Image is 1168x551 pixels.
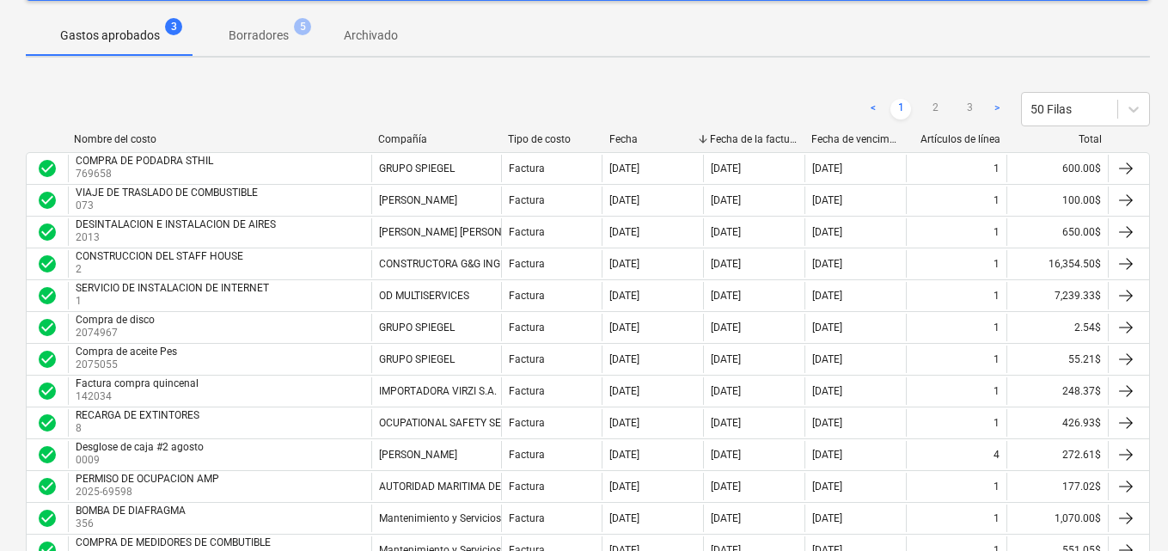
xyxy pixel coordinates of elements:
p: 0009 [76,453,207,468]
span: check_circle [37,317,58,338]
span: check_circle [37,254,58,274]
div: BOMBA DE DIAFRAGMA [76,505,186,517]
div: Factura [509,226,545,238]
div: [DATE] [609,512,639,524]
div: [DATE] [609,385,639,397]
div: 1 [994,385,1000,397]
div: CONSTRUCTORA G&G INGENIEROS, S.A., [379,258,566,270]
p: 142034 [76,389,202,404]
div: Artículos de línea [913,133,1000,145]
div: [DATE] [609,417,639,429]
div: Factura [509,290,545,302]
div: Factura compra quincenal [76,377,199,389]
div: Tipo de costo [508,133,596,145]
div: La factura fue aprobada [37,476,58,497]
div: [DATE] [609,194,639,206]
div: 55.21$ [1006,346,1108,373]
div: [DATE] [609,162,639,174]
div: [DATE] [711,162,741,174]
div: GRUPO SPIEGEL [379,353,455,365]
span: check_circle [37,158,58,179]
div: La factura fue aprobada [37,317,58,338]
div: La factura fue aprobada [37,222,58,242]
div: 7,239.33$ [1006,282,1108,309]
div: [DATE] [812,481,842,493]
div: 1 [994,512,1000,524]
div: [DATE] [609,481,639,493]
p: 8 [76,421,203,436]
div: [DATE] [609,449,639,461]
div: Total [1014,133,1102,145]
div: Nombre del costo [74,133,364,145]
p: 073 [76,199,261,213]
span: check_circle [37,222,58,242]
div: [PERSON_NAME] [379,449,457,461]
div: [DATE] [711,290,741,302]
span: 5 [294,18,311,35]
p: Borradores [229,27,289,45]
div: 1 [994,417,1000,429]
div: [DATE] [812,290,842,302]
span: 3 [165,18,182,35]
div: 1 [994,258,1000,270]
div: [DATE] [609,258,639,270]
div: Factura [509,449,545,461]
div: RECARGA DE EXTINTORES [76,409,199,421]
span: check_circle [37,476,58,497]
div: Factura [509,258,545,270]
div: Compra de aceite Pes [76,346,177,358]
div: [DATE] [609,321,639,334]
div: [DATE] [812,385,842,397]
div: Fecha de vencimiento [811,133,899,145]
div: 1 [994,321,1000,334]
div: 1 [994,481,1000,493]
div: [DATE] [812,417,842,429]
span: check_circle [37,444,58,465]
div: Factura [509,321,545,334]
a: Previous page [863,99,884,119]
span: check_circle [37,190,58,211]
div: La factura fue aprobada [37,444,58,465]
div: La factura fue aprobada [37,508,58,529]
div: Factura [509,481,545,493]
div: 248.37$ [1006,377,1108,405]
p: 2075055 [76,358,180,372]
p: 2013 [76,230,279,245]
div: La factura fue aprobada [37,349,58,370]
div: 1 [994,226,1000,238]
div: 4 [994,449,1000,461]
p: Archivado [344,27,398,45]
iframe: Chat Widget [1082,468,1168,551]
div: La factura fue aprobada [37,285,58,306]
div: DESINTALACION E INSTALACION DE AIRES [76,218,276,230]
span: check_circle [37,413,58,433]
div: Factura [509,385,545,397]
div: [DATE] [812,449,842,461]
div: Factura [509,162,545,174]
a: Page 3 [959,99,980,119]
div: Factura [509,194,545,206]
div: AUTORIDAD MARITIMA DE [GEOGRAPHIC_DATA] [379,481,602,493]
div: 1 [994,290,1000,302]
div: 426.93$ [1006,409,1108,437]
div: COMPRA DE MEDIDORES DE COMBUTIBLE [76,536,271,548]
div: IMPORTADORA VIRZI S.A. [379,385,497,397]
div: Desglose de caja #2 agosto [76,441,204,453]
div: 177.02$ [1006,473,1108,500]
div: VIAJE DE TRASLADO DE COMBUSTIBLE [76,187,258,199]
div: 1,070.00$ [1006,505,1108,532]
div: [PERSON_NAME] [379,194,457,206]
div: [DATE] [711,194,741,206]
div: Compañía [378,133,494,145]
div: [DATE] [812,194,842,206]
div: [DATE] [711,417,741,429]
div: Fecha [609,133,697,145]
div: Fecha de la factura [710,133,798,145]
span: check_circle [37,381,58,401]
div: OCUPATIONAL SAFETY SERVICE, S.A. [379,417,552,429]
span: check_circle [37,285,58,306]
div: [DATE] [609,353,639,365]
p: 769658 [76,167,217,181]
div: SERVICIO DE INSTALACION DE INTERNET [76,282,269,294]
div: [DATE] [609,226,639,238]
